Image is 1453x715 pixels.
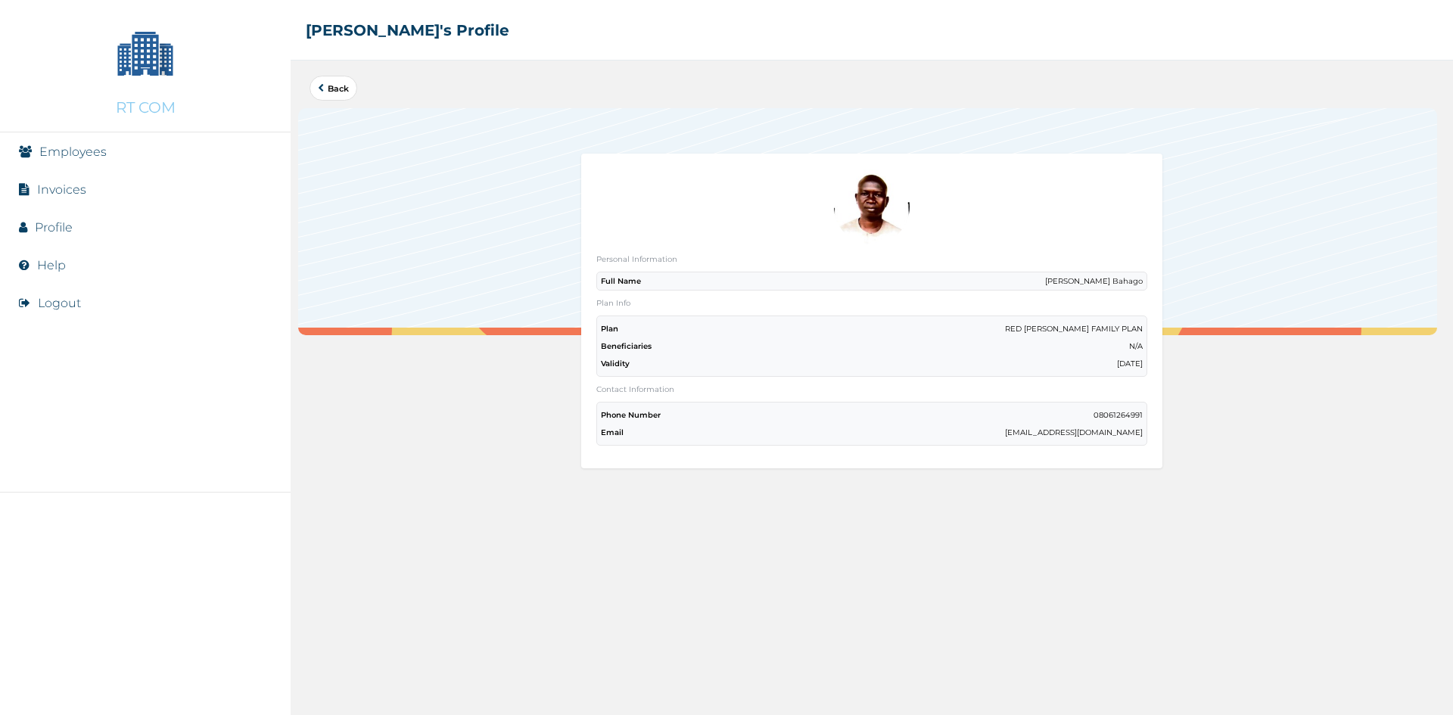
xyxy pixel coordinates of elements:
[601,410,661,420] p: Phone Number
[306,21,509,39] h2: [PERSON_NAME]'s Profile
[601,359,630,368] p: Validity
[1005,427,1143,437] p: [EMAIL_ADDRESS][DOMAIN_NAME]
[38,296,81,310] button: Logout
[107,15,183,91] img: Company
[1117,359,1143,368] p: [DATE]
[15,677,275,700] img: RelianceHMO's Logo
[596,254,1147,264] p: Personal Information
[39,145,107,159] a: Employees
[1005,324,1143,334] p: RED [PERSON_NAME] FAMILY PLAN
[601,276,641,286] p: Full Name
[37,182,86,197] a: Invoices
[318,84,349,92] a: Back
[37,258,66,272] a: Help
[1129,341,1143,351] p: N/A
[116,98,176,117] p: RT COM
[601,324,618,334] p: Plan
[1094,410,1143,420] p: 08061264991
[601,427,624,437] p: Email
[601,341,652,351] p: Beneficiaries
[834,169,910,244] img: Enrollee
[1045,276,1143,286] p: [PERSON_NAME] Bahago
[596,384,1147,394] p: Contact Information
[35,220,73,235] a: Profile
[596,298,1147,308] p: Plan Info
[310,76,357,101] button: Back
